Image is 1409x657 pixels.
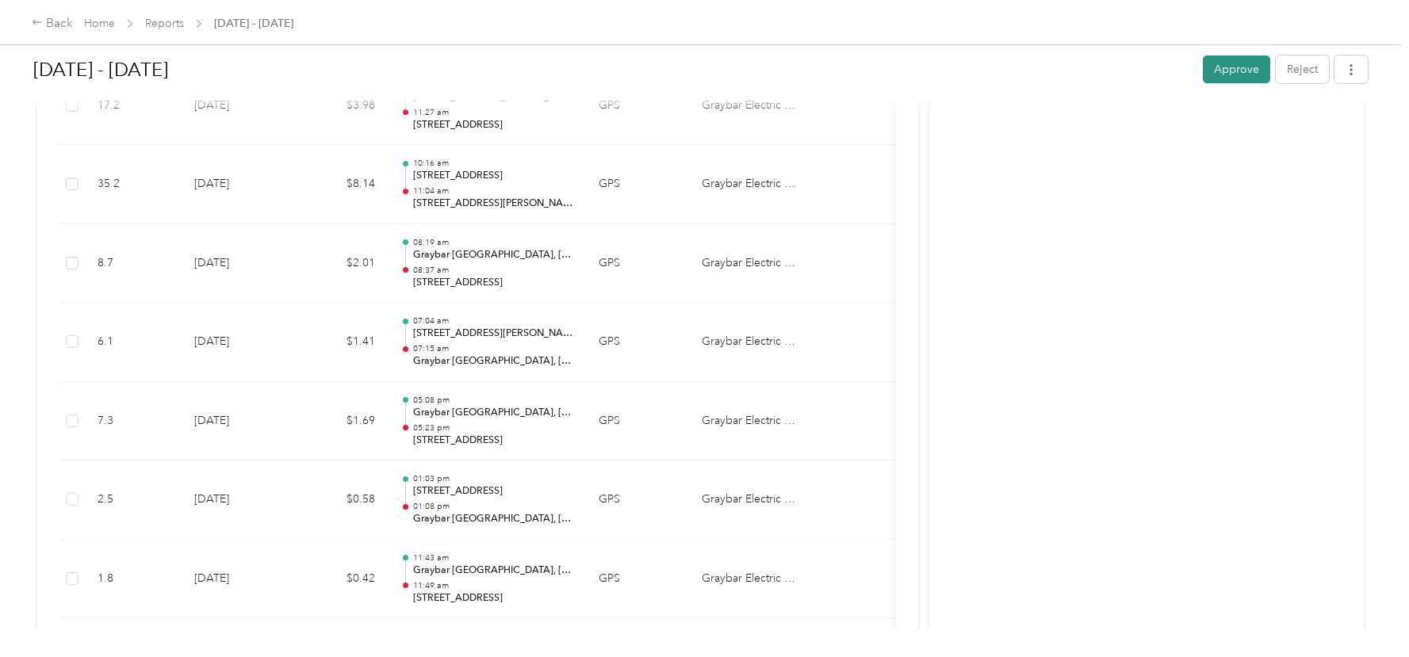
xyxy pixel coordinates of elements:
p: 11:43 am [413,552,573,563]
td: Graybar Electric Company, Inc [689,540,808,619]
p: Graybar [GEOGRAPHIC_DATA], [GEOGRAPHIC_DATA] [413,248,573,262]
p: [STREET_ADDRESS] [413,169,573,183]
td: 2.5 [85,460,182,540]
p: Graybar [GEOGRAPHIC_DATA], [GEOGRAPHIC_DATA] [413,354,573,369]
p: 05:23 pm [413,422,573,434]
p: [STREET_ADDRESS] [413,484,573,498]
p: 08:19 am [413,237,573,248]
td: $8.14 [293,145,388,224]
td: 8.7 [85,224,182,304]
td: [DATE] [182,382,293,461]
span: [DATE] - [DATE] [214,15,293,32]
p: 07:15 am [413,343,573,354]
iframe: Everlance-gr Chat Button Frame [1320,568,1409,657]
td: $1.69 [293,382,388,461]
p: 01:08 pm [413,501,573,512]
p: Graybar [GEOGRAPHIC_DATA], [GEOGRAPHIC_DATA] [413,406,573,420]
td: [DATE] [182,460,293,540]
p: 11:04 am [413,185,573,197]
td: GPS [586,224,689,304]
td: Graybar Electric Company, Inc [689,145,808,224]
td: $0.42 [293,540,388,619]
span: - [896,177,899,190]
button: Approve [1203,55,1270,83]
td: 1.8 [85,540,182,619]
td: Graybar Electric Company, Inc [689,303,808,382]
button: Reject [1276,55,1329,83]
td: GPS [586,540,689,619]
p: [STREET_ADDRESS][PERSON_NAME] [413,327,573,341]
p: 05:08 pm [413,395,573,406]
div: Back [32,14,73,33]
p: 11:27 am [413,107,573,118]
td: $2.01 [293,224,388,304]
span: - [896,414,899,427]
td: [DATE] [182,224,293,304]
p: [STREET_ADDRESS] [413,118,573,132]
p: 10:16 am [413,158,573,169]
td: GPS [586,382,689,461]
p: 08:37 am [413,265,573,276]
p: Graybar [GEOGRAPHIC_DATA], [GEOGRAPHIC_DATA] [413,512,573,526]
td: Graybar Electric Company, Inc [689,460,808,540]
td: GPS [586,145,689,224]
p: 01:03 pm [413,473,573,484]
td: 35.2 [85,145,182,224]
span: - [896,571,899,585]
p: [STREET_ADDRESS] [413,434,573,448]
p: [STREET_ADDRESS][PERSON_NAME] [413,197,573,211]
td: $0.58 [293,460,388,540]
p: 07:04 am [413,315,573,327]
span: - [896,334,899,348]
td: $1.41 [293,303,388,382]
td: Graybar Electric Company, Inc [689,224,808,304]
p: [STREET_ADDRESS] [413,276,573,290]
td: 6.1 [85,303,182,382]
p: 11:49 am [413,580,573,591]
span: - [896,492,899,506]
p: Graybar [GEOGRAPHIC_DATA], [GEOGRAPHIC_DATA] [413,563,573,578]
a: Home [84,17,115,30]
td: [DATE] [182,303,293,382]
td: GPS [586,460,689,540]
h1: Sep 1 - 30, 2025 [33,51,1192,89]
td: GPS [586,303,689,382]
td: 7.3 [85,382,182,461]
td: Graybar Electric Company, Inc [689,382,808,461]
p: [STREET_ADDRESS] [413,591,573,605]
a: Reports [145,17,184,30]
td: [DATE] [182,540,293,619]
span: - [896,256,899,269]
td: [DATE] [182,145,293,224]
